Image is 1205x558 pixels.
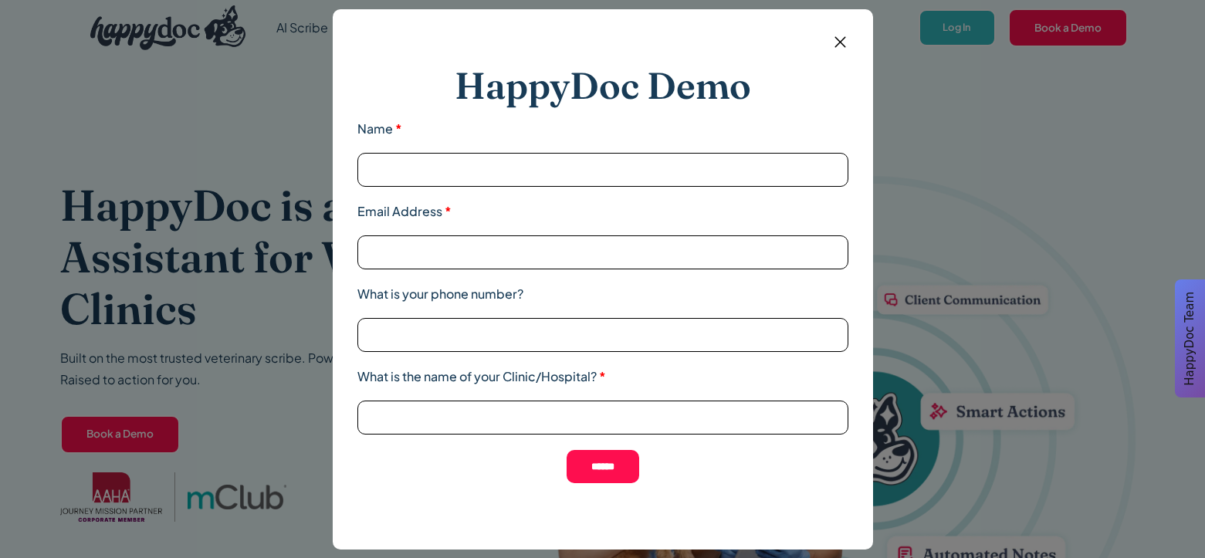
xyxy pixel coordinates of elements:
form: Email form 2 [357,34,848,513]
label: What is your phone number? [357,285,848,303]
h2: HappyDoc Demo [455,63,751,108]
label: Name [357,120,848,138]
label: What is the name of your Clinic/Hospital? [357,367,848,386]
label: Email Address [357,202,848,221]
